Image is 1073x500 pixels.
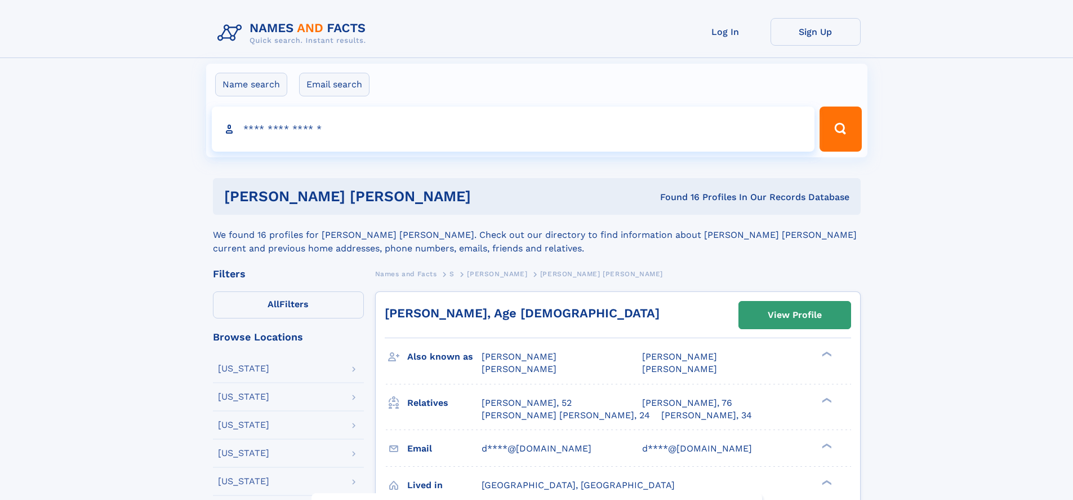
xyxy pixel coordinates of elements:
[819,396,832,404] div: ❯
[819,442,832,449] div: ❯
[642,397,732,409] a: [PERSON_NAME], 76
[449,270,455,278] span: S
[661,409,752,422] a: [PERSON_NAME], 34
[375,267,437,281] a: Names and Facts
[407,347,482,366] h3: Also known as
[566,191,849,203] div: Found 16 Profiles In Our Records Database
[218,421,269,430] div: [US_STATE]
[642,351,717,362] span: [PERSON_NAME]
[268,299,279,309] span: All
[224,189,566,203] h1: [PERSON_NAME] [PERSON_NAME]
[213,332,364,342] div: Browse Locations
[482,397,572,409] a: [PERSON_NAME], 52
[213,269,364,279] div: Filters
[482,364,556,374] span: [PERSON_NAME]
[212,107,815,152] input: search input
[482,351,556,362] span: [PERSON_NAME]
[482,480,675,490] span: [GEOGRAPHIC_DATA], [GEOGRAPHIC_DATA]
[642,364,717,374] span: [PERSON_NAME]
[449,267,455,281] a: S
[218,449,269,458] div: [US_STATE]
[299,73,369,96] label: Email search
[215,73,287,96] label: Name search
[218,364,269,373] div: [US_STATE]
[407,439,482,458] h3: Email
[218,477,269,486] div: [US_STATE]
[213,291,364,318] label: Filters
[739,302,851,329] a: View Profile
[213,18,375,48] img: Logo Names and Facts
[819,351,832,358] div: ❯
[385,306,660,320] a: [PERSON_NAME], Age [DEMOGRAPHIC_DATA]
[768,302,822,328] div: View Profile
[771,18,861,46] a: Sign Up
[407,476,482,495] h3: Lived in
[820,107,861,152] button: Search Button
[482,409,650,422] a: [PERSON_NAME] [PERSON_NAME], 24
[819,479,832,486] div: ❯
[218,392,269,401] div: [US_STATE]
[407,393,482,413] h3: Relatives
[680,18,771,46] a: Log In
[467,267,527,281] a: [PERSON_NAME]
[540,270,663,278] span: [PERSON_NAME] [PERSON_NAME]
[213,215,861,255] div: We found 16 profiles for [PERSON_NAME] [PERSON_NAME]. Check out our directory to find information...
[467,270,527,278] span: [PERSON_NAME]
